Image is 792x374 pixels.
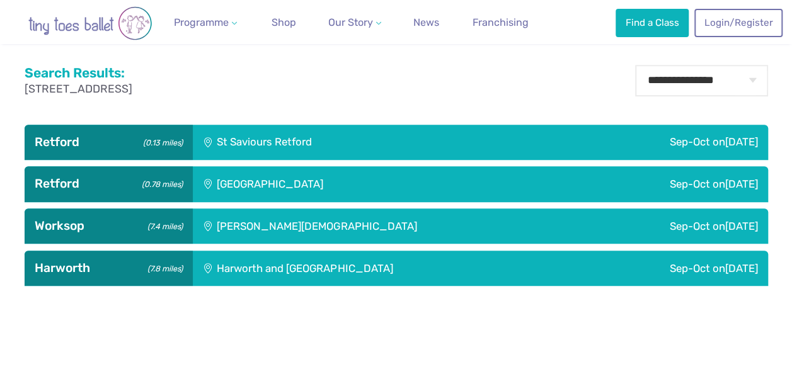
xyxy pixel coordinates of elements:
a: News [408,10,444,35]
a: Programme [169,10,242,35]
div: Sep-Oct on [586,208,768,244]
a: Shop [267,10,301,35]
span: Franchising [473,16,529,28]
a: Franchising [468,10,534,35]
h3: Worksop [35,218,183,234]
div: St Saviours Retford [193,125,506,160]
h3: Retford [35,176,183,191]
small: (0.13 miles) [139,135,182,148]
a: Our Story [323,10,386,35]
span: Programme [174,16,229,28]
small: (7.4 miles) [143,218,182,232]
small: (0.78 miles) [137,176,182,190]
div: Harworth and [GEOGRAPHIC_DATA] [193,251,572,286]
h3: Harworth [35,261,183,276]
h3: Retford [35,135,183,150]
small: (7.8 miles) [143,261,182,274]
span: Our Story [328,16,373,28]
h2: Search Results: [25,65,132,81]
span: Shop [272,16,296,28]
div: Sep-Oct on [518,166,768,201]
span: [DATE] [725,178,758,190]
a: Find a Class [616,9,689,37]
div: [PERSON_NAME][DEMOGRAPHIC_DATA] [193,208,586,244]
span: [DATE] [725,220,758,232]
img: tiny toes ballet [14,6,166,40]
span: [DATE] [725,135,758,148]
p: [STREET_ADDRESS] [25,81,132,97]
div: Sep-Oct on [572,251,768,286]
div: [GEOGRAPHIC_DATA] [193,166,518,201]
span: News [413,16,439,28]
span: [DATE] [725,262,758,275]
div: Sep-Oct on [506,125,768,160]
a: Login/Register [694,9,783,37]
